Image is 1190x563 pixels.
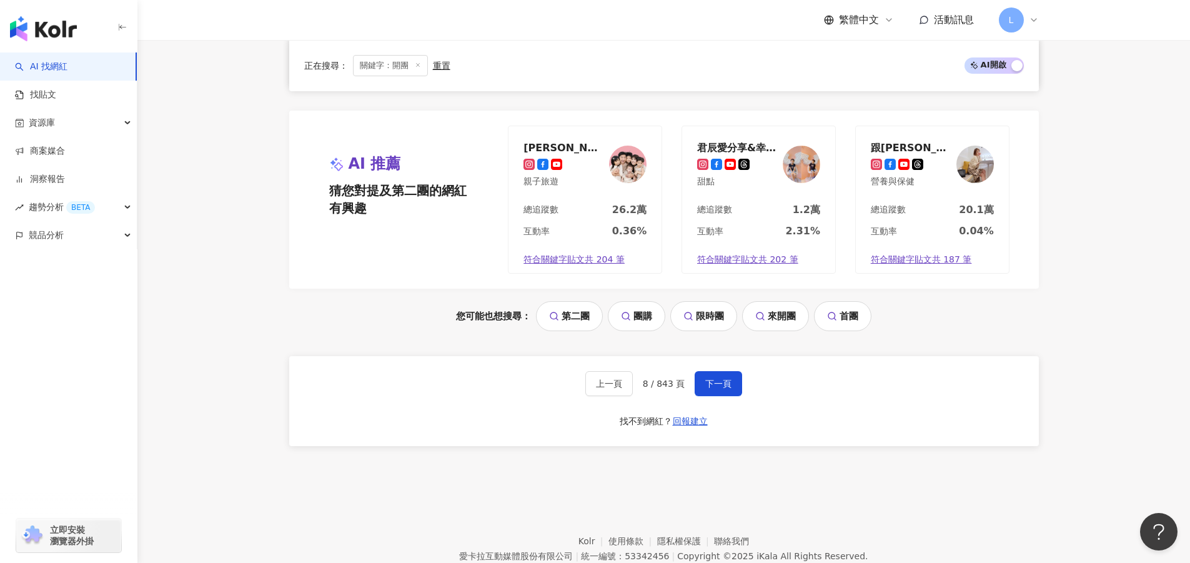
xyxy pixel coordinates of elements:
div: 互動率 [871,226,897,238]
a: 洞察報告 [15,173,65,186]
a: 使用條款 [608,536,657,546]
span: 符合關鍵字貼文共 202 筆 [697,254,798,266]
div: 您可能也想搜尋： [289,301,1039,331]
span: 上一頁 [596,379,622,389]
span: | [672,551,675,561]
span: 回報建立 [673,416,708,426]
a: 限時團 [670,301,737,331]
span: 符合關鍵字貼文共 204 筆 [523,254,625,266]
a: [PERSON_NAME]親子旅遊KOL Avatar總追蹤數26.2萬互動率0.36%符合關鍵字貼文共 204 筆 [508,126,662,274]
button: 回報建立 [672,411,708,431]
div: 愛卡拉互動媒體股份有限公司 [459,551,573,561]
div: 20.1萬 [959,203,993,217]
a: 跟[PERSON_NAME]一起變美麗營養與保健KOL Avatar總追蹤數20.1萬互動率0.04%符合關鍵字貼文共 187 筆 [855,126,1009,274]
span: 繁體中文 [839,13,879,27]
div: 2.31% [785,224,820,238]
span: 正在搜尋 ： [304,61,348,71]
img: logo [10,16,77,41]
a: 首團 [814,301,871,331]
div: 0.04% [959,224,994,238]
img: KOL Avatar [956,146,994,183]
img: KOL Avatar [609,146,647,183]
span: 猜您對提及第二團的網紅有興趣 [329,182,474,217]
div: Copyright © 2025 All Rights Reserved. [677,551,868,561]
a: 來開團 [742,301,809,331]
span: L [1009,13,1014,27]
a: 找貼文 [15,89,56,101]
div: 互動率 [697,226,723,238]
div: 總追蹤數 [697,204,732,216]
span: | [575,551,578,561]
span: 競品分析 [29,221,64,249]
img: chrome extension [20,526,44,546]
a: 符合關鍵字貼文共 187 筆 [856,246,1009,274]
span: AI 推薦 [349,154,401,175]
img: KOL Avatar [783,146,820,183]
div: 統一編號：53342456 [581,551,669,561]
span: 資源庫 [29,109,55,137]
a: 符合關鍵字貼文共 202 筆 [682,246,835,274]
span: rise [15,203,24,212]
a: iKala [756,551,778,561]
iframe: Help Scout Beacon - Open [1140,513,1178,551]
span: 活動訊息 [934,14,974,26]
a: searchAI 找網紅 [15,61,67,73]
div: 總追蹤數 [871,204,906,216]
div: 跟蓓蓓一起變美麗 [871,141,952,154]
span: 符合關鍵字貼文共 187 筆 [871,254,972,266]
a: 君辰愛分享&幸福彤話甜點KOL Avatar總追蹤數1.2萬互動率2.31%符合關鍵字貼文共 202 筆 [682,126,836,274]
div: 茜茜 [523,141,605,154]
a: 隱私權保護 [657,536,715,546]
a: chrome extension立即安裝 瀏覽器外掛 [16,519,121,552]
div: 總追蹤數 [523,204,558,216]
span: 趨勢分析 [29,193,95,221]
a: 商案媒合 [15,145,65,157]
span: 立即安裝 瀏覽器外掛 [50,524,94,547]
div: 君辰愛分享&幸福彤話 [697,141,778,154]
button: 下一頁 [695,371,742,396]
a: 第二團 [536,301,603,331]
div: 重置 [433,61,450,71]
div: 甜點 [697,176,778,188]
span: 8 / 843 頁 [643,379,685,389]
div: 26.2萬 [612,203,647,217]
span: 下一頁 [705,379,731,389]
span: 關鍵字：開團 [353,55,428,76]
a: 團購 [608,301,665,331]
div: 0.36% [612,224,647,238]
div: 1.2萬 [793,203,820,217]
button: 上一頁 [585,371,633,396]
div: 找不到網紅？ [620,416,672,428]
a: 聯絡我們 [714,536,749,546]
div: 營養與保健 [871,176,952,188]
div: BETA [66,201,95,214]
div: 親子旅遊 [523,176,605,188]
a: 符合關鍵字貼文共 204 筆 [508,246,662,274]
div: 互動率 [523,226,550,238]
a: Kolr [578,536,608,546]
